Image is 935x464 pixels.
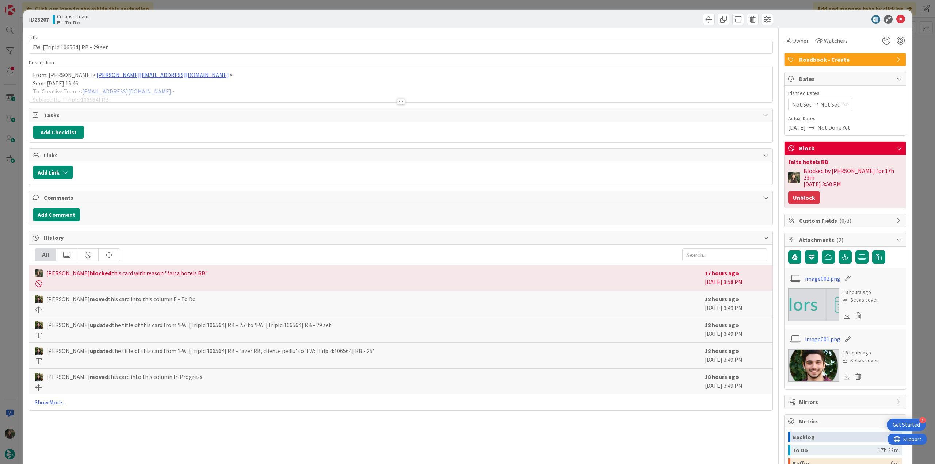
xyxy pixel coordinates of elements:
span: ID [29,15,49,24]
div: [DATE] 3:49 PM [705,372,767,391]
b: 18 hours ago [705,373,739,380]
img: BC [35,373,43,381]
b: 23207 [34,16,49,23]
button: Add Link [33,166,73,179]
span: Owner [792,36,809,45]
a: image001.png [805,335,840,344]
span: Creative Team [57,14,88,19]
div: 0m [891,432,899,442]
div: 18 hours ago [843,349,878,357]
span: Comments [44,193,759,202]
div: Open Get Started checklist, remaining modules: 4 [887,419,926,431]
div: Backlog [793,432,891,442]
button: Unblock [788,191,820,204]
p: From: [PERSON_NAME] < > [33,71,769,79]
span: [PERSON_NAME] this card into this column E - To Do [46,295,196,303]
div: [DATE] 3:49 PM [705,321,767,339]
label: Title [29,34,38,41]
div: Set as cover [843,296,878,304]
b: moved [90,373,108,380]
span: [PERSON_NAME] this card into this column In Progress [46,372,202,381]
span: ( 0/3 ) [839,217,851,224]
span: Support [15,1,33,10]
b: 17 hours ago [705,269,739,277]
span: [PERSON_NAME] the title of this card from 'FW: [TripId:106564] RB - fazer RB, cliente pediu' to '... [46,346,374,355]
div: To Do [793,445,878,455]
span: Not Done Yet [817,123,850,132]
input: type card name here... [29,41,773,54]
a: Show More... [35,398,767,407]
p: Sent: [DATE] 15:46 [33,79,769,88]
span: Mirrors [799,398,893,406]
div: Blocked by [PERSON_NAME] for 17h 23m [DATE] 3:58 PM [804,168,902,187]
div: falta hoteis RB [788,159,902,165]
div: [DATE] 3:58 PM [705,269,767,287]
div: Download [843,311,851,321]
img: BC [35,321,43,329]
span: ( 2 ) [836,236,843,243]
div: 18 hours ago [843,288,878,296]
b: updated [90,321,112,329]
img: BC [35,347,43,355]
div: Get Started [893,421,920,429]
div: 17h 32m [878,445,899,455]
span: [DATE] [788,123,806,132]
b: 18 hours ago [705,321,739,329]
input: Search... [682,248,767,261]
div: Set as cover [843,357,878,364]
span: Watchers [824,36,848,45]
span: Attachments [799,235,893,244]
b: E - To Do [57,19,88,25]
div: [DATE] 3:49 PM [705,346,767,365]
b: 18 hours ago [705,295,739,303]
div: Download [843,372,851,381]
b: 18 hours ago [705,347,739,354]
b: moved [90,295,108,303]
span: Description [29,59,54,66]
b: blocked [90,269,111,277]
span: Not Set [792,100,812,109]
span: Dates [799,74,893,83]
span: Custom Fields [799,216,893,225]
div: [DATE] 3:49 PM [705,295,767,313]
span: Planned Dates [788,89,902,97]
span: Block [799,144,893,153]
b: updated [90,347,112,354]
img: BC [35,295,43,303]
span: Links [44,151,759,160]
div: All [35,249,56,261]
span: Not Set [820,100,840,109]
span: History [44,233,759,242]
button: Add Checklist [33,126,84,139]
img: IG [35,269,43,277]
a: image002.png [805,274,840,283]
span: Roadbook - Create [799,55,893,64]
span: Tasks [44,111,759,119]
div: 4 [919,417,926,423]
img: IG [788,172,800,183]
a: [PERSON_NAME][EMAIL_ADDRESS][DOMAIN_NAME] [96,71,229,78]
span: [PERSON_NAME] the title of this card from 'FW: [TripId:106564] RB - 25' to 'FW: [TripId:106564] R... [46,321,333,329]
span: Metrics [799,417,893,426]
button: Add Comment [33,208,80,221]
span: [PERSON_NAME] this card with reason "falta hoteis RB" [46,269,208,277]
span: Actual Dates [788,115,902,122]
